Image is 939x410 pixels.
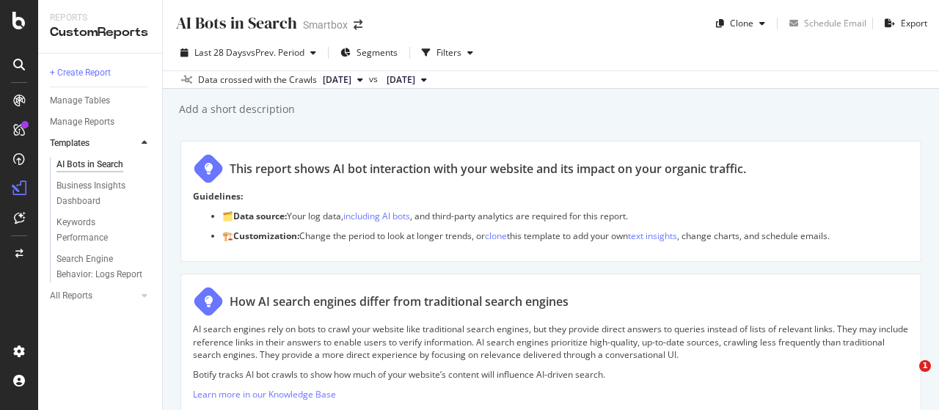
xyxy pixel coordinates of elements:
[436,46,461,59] div: Filters
[50,288,92,304] div: All Reports
[56,178,141,209] div: Business Insights Dashboard
[628,230,677,242] a: text insights
[230,161,746,177] div: This report shows AI bot interaction with your website and its impact on your organic traffic.
[193,388,336,400] a: Learn more in our Knowledge Base
[50,114,114,130] div: Manage Reports
[56,157,123,172] div: AI Bots in Search
[193,190,243,202] strong: Guidelines:
[335,41,403,65] button: Segments
[879,12,927,35] button: Export
[193,323,909,360] p: AI search engines rely on bots to crawl your website like traditional search engines, but they pr...
[317,71,369,89] button: [DATE]
[804,17,866,29] div: Schedule Email
[50,288,137,304] a: All Reports
[50,114,152,130] a: Manage Reports
[56,178,152,209] a: Business Insights Dashboard
[343,210,410,222] a: including AI bots
[50,136,137,151] a: Templates
[783,12,866,35] button: Schedule Email
[889,360,924,395] iframe: Intercom live chat
[303,18,348,32] div: Smartbox
[730,17,753,29] div: Clone
[354,20,362,30] div: arrow-right-arrow-left
[222,210,909,222] p: 🗂️ Your log data, , and third-party analytics are required for this report.
[901,17,927,29] div: Export
[381,71,433,89] button: [DATE]
[387,73,415,87] span: 2025 Jul. 28th
[50,12,150,24] div: Reports
[50,93,110,109] div: Manage Tables
[56,157,152,172] a: AI Bots in Search
[50,65,111,81] div: + Create Report
[50,65,152,81] a: + Create Report
[230,293,569,310] div: How AI search engines differ from traditional search engines
[50,24,150,41] div: CustomReports
[369,73,381,86] span: vs
[357,46,398,59] span: Segments
[56,215,139,246] div: Keywords Performance
[194,46,246,59] span: Last 28 Days
[246,46,304,59] span: vs Prev. Period
[175,12,297,34] div: AI Bots in Search
[710,12,771,35] button: Clone
[323,73,351,87] span: 2025 Aug. 25th
[198,73,317,87] div: Data crossed with the Crawls
[56,252,152,282] a: Search Engine Behavior: Logs Report
[233,230,299,242] strong: Customization:
[233,210,287,222] strong: Data source:
[180,141,921,262] div: This report shows AI bot interaction with your website and its impact on your organic traffic.Gui...
[193,368,909,381] p: Botify tracks AI bot crawls to show how much of your website’s content will influence AI-driven s...
[919,360,931,372] span: 1
[222,230,909,242] p: 🏗️ Change the period to look at longer trends, or this template to add your own , change charts, ...
[56,252,143,282] div: Search Engine Behavior: Logs Report
[50,93,152,109] a: Manage Tables
[485,230,507,242] a: clone
[178,102,295,117] div: Add a short description
[416,41,479,65] button: Filters
[50,136,89,151] div: Templates
[56,215,152,246] a: Keywords Performance
[175,41,322,65] button: Last 28 DaysvsPrev. Period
